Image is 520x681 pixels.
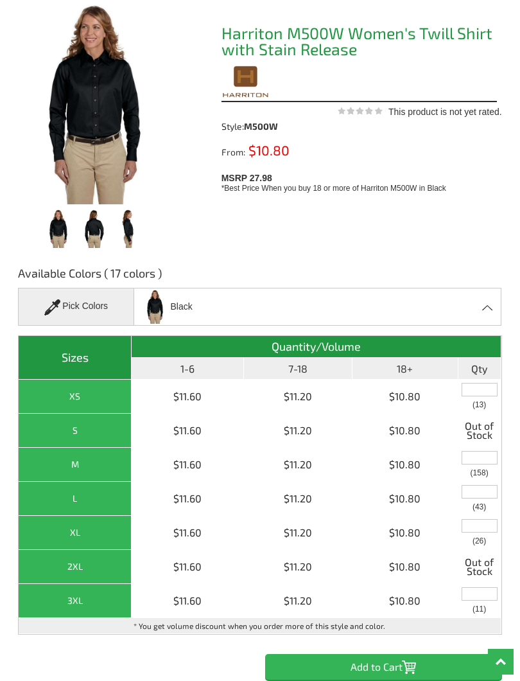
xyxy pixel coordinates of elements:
th: L [19,482,131,516]
span: Inventory [471,469,489,477]
img: Harriton M500W Women's Twill Shirt with Stain Release [44,209,74,248]
th: 3XL [19,584,131,618]
img: Harriton [221,66,269,98]
div: MSRP 27.98 [221,170,497,194]
th: 18+ [352,358,458,380]
span: Inventory [472,605,486,613]
td: $11.60 [132,380,245,414]
span: *Best Price When you buy 18 or more of Harriton M500W in Black [221,184,446,193]
span: This product is not yet rated. [388,107,502,117]
span: Inventory [472,401,486,409]
td: $11.20 [244,448,352,482]
a: Top [488,649,514,675]
h1: Harriton M500W Women's Twill Shirt with Stain Release [221,25,497,61]
img: This product is not yet rated. [338,107,383,115]
span: Inventory [472,503,486,511]
td: $10.80 [352,380,458,414]
td: $11.60 [132,550,245,584]
td: $11.60 [132,414,245,448]
span: Out of Stock [462,417,498,444]
input: Add to Cart [265,654,502,680]
th: Sizes [19,336,131,380]
td: $10.80 [352,482,458,516]
td: $11.60 [132,482,245,516]
td: $10.80 [352,584,458,618]
th: S [19,414,131,448]
span: Black [171,296,193,318]
td: * You get volume discount when you order more of this style and color. [19,618,501,634]
td: $11.20 [244,482,352,516]
th: 7-18 [244,358,352,380]
td: $10.80 [352,448,458,482]
th: Qty [458,358,501,380]
td: $10.80 [352,550,458,584]
span: M500W [244,121,278,132]
div: Pick Colors [18,288,134,326]
td: $11.20 [244,516,352,550]
div: Style: [221,122,281,131]
td: $11.20 [244,414,352,448]
td: $10.80 [352,414,458,448]
th: XS [19,380,131,414]
h3: Available Colors ( 17 colors ) [18,265,501,288]
th: Quantity/Volume [132,336,501,358]
span: $10.80 [245,142,290,158]
td: $11.60 [132,448,245,482]
td: $11.20 [244,380,352,414]
td: $11.20 [244,584,352,618]
span: Inventory [472,537,486,545]
td: $10.80 [352,516,458,550]
img: Harriton M500W Women's Twill Shirt with Stain Release [79,209,110,248]
td: $11.20 [244,550,352,584]
th: 2XL [19,550,131,584]
th: 1-6 [132,358,245,380]
img: Harriton M500W Women's Twill Shirt with Stain Release [114,209,145,248]
th: XL [19,516,131,550]
div: From: [221,145,281,157]
img: harriton_M500W_black.jpg [142,290,169,324]
span: Out of Stock [462,553,498,580]
th: M [19,448,131,482]
td: $11.60 [132,584,245,618]
td: $11.60 [132,516,245,550]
